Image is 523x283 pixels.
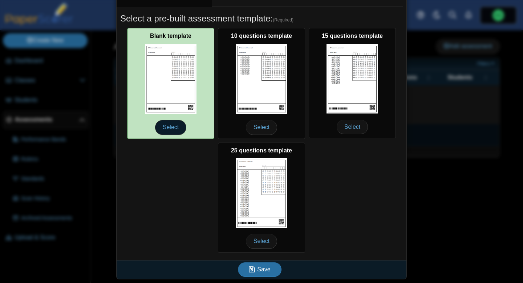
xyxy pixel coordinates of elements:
[238,262,281,277] button: Save
[246,120,277,135] span: Select
[150,33,191,39] b: Blank template
[337,120,368,134] span: Select
[273,17,293,23] span: (Required)
[246,234,277,248] span: Select
[236,44,287,114] img: scan_sheet_10_questions.png
[120,12,403,25] h5: Select a pre-built assessment template:
[236,158,287,228] img: scan_sheet_25_questions.png
[322,33,383,39] b: 15 questions template
[155,120,186,135] span: Select
[231,147,292,154] b: 25 questions template
[257,266,270,272] span: Save
[327,44,378,114] img: scan_sheet_15_questions.png
[145,44,196,114] img: scan_sheet_blank.png
[231,33,292,39] b: 10 questions template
